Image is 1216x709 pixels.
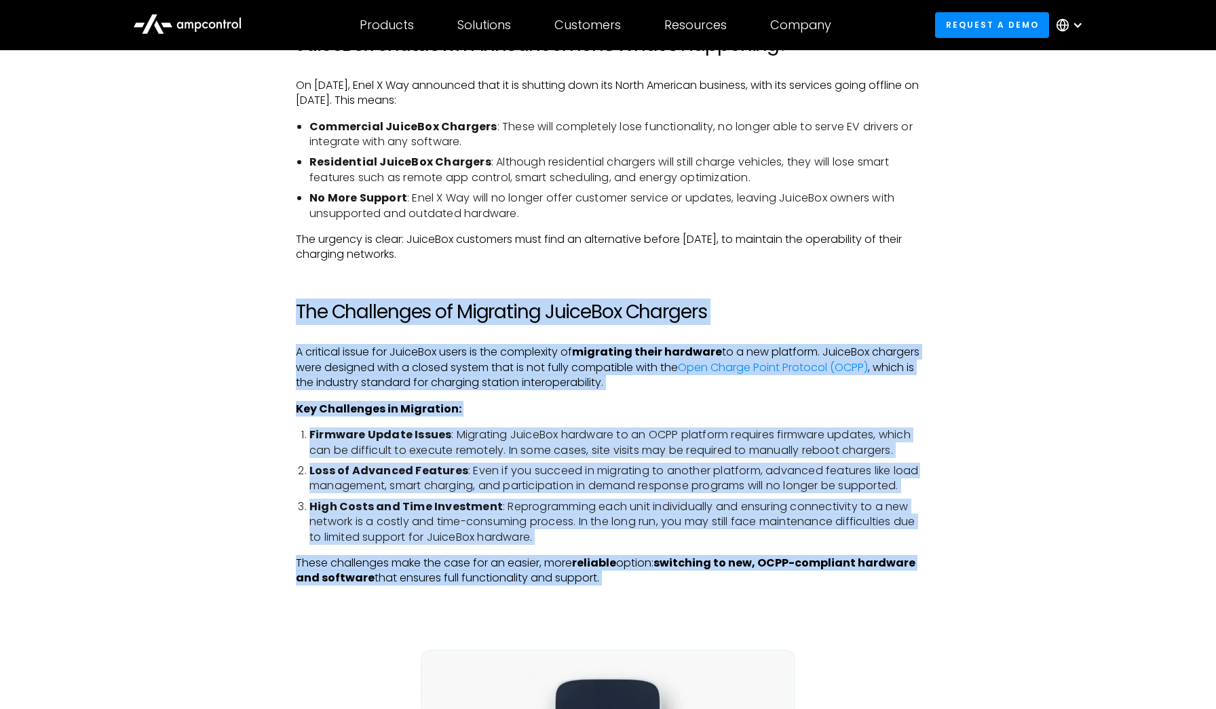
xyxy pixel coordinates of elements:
strong: reliable [572,555,616,571]
li: : These will completely lose functionality, no longer able to serve EV drivers or integrate with ... [309,119,920,150]
strong: Key Challenges in Migration: [296,401,461,417]
p: On [DATE], Enel X Way announced that it is shutting down its North American business, with its se... [296,78,920,109]
div: Customers [554,18,621,33]
h2: JuiceBox Shutdown Announcement: What’s Happening? [296,33,920,56]
div: Products [360,18,414,33]
div: Company [770,18,831,33]
p: These challenges make the case for an easier, more option: that ensures full functionality and su... [296,556,920,586]
li: : Even if you succeed in migrating to another platform, advanced features like load management, s... [309,463,920,494]
div: Solutions [457,18,511,33]
strong: Loss of Advanced Features [309,463,468,478]
strong: switching to new, OCPP-compliant hardware and software [296,555,915,586]
li: : Although residential chargers will still charge vehicles, they will lose smart features such as... [309,155,920,185]
a: Open Charge Point Protocol (OCPP) [678,360,868,375]
li: : Enel X Way will no longer offer customer service or updates, leaving JuiceBox owners with unsup... [309,191,920,221]
p: The urgency is clear: JuiceBox customers must find an alternative before [DATE], to maintain the ... [296,232,920,263]
strong: Commercial JuiceBox Chargers [309,119,497,134]
strong: No More Support [309,190,407,206]
div: Resources [664,18,727,33]
strong: Residential JuiceBox Chargers [309,154,491,170]
strong: Firmware Update Issues [309,427,451,442]
p: A critical issue for JuiceBox users is the complexity of to a new platform. JuiceBox chargers wer... [296,345,920,390]
li: : Migrating JuiceBox hardware to an OCPP platform requires firmware updates, which can be difficu... [309,427,920,458]
strong: High Costs and Time Investment [309,499,503,514]
h2: The Challenges of Migrating JuiceBox Chargers [296,301,920,324]
strong: migrating their hardware [572,344,722,360]
p: ‍ [296,597,920,612]
li: : Reprogramming each unit individually and ensuring connectivity to a new network is a costly and... [309,499,920,545]
a: Request a demo [935,12,1049,37]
